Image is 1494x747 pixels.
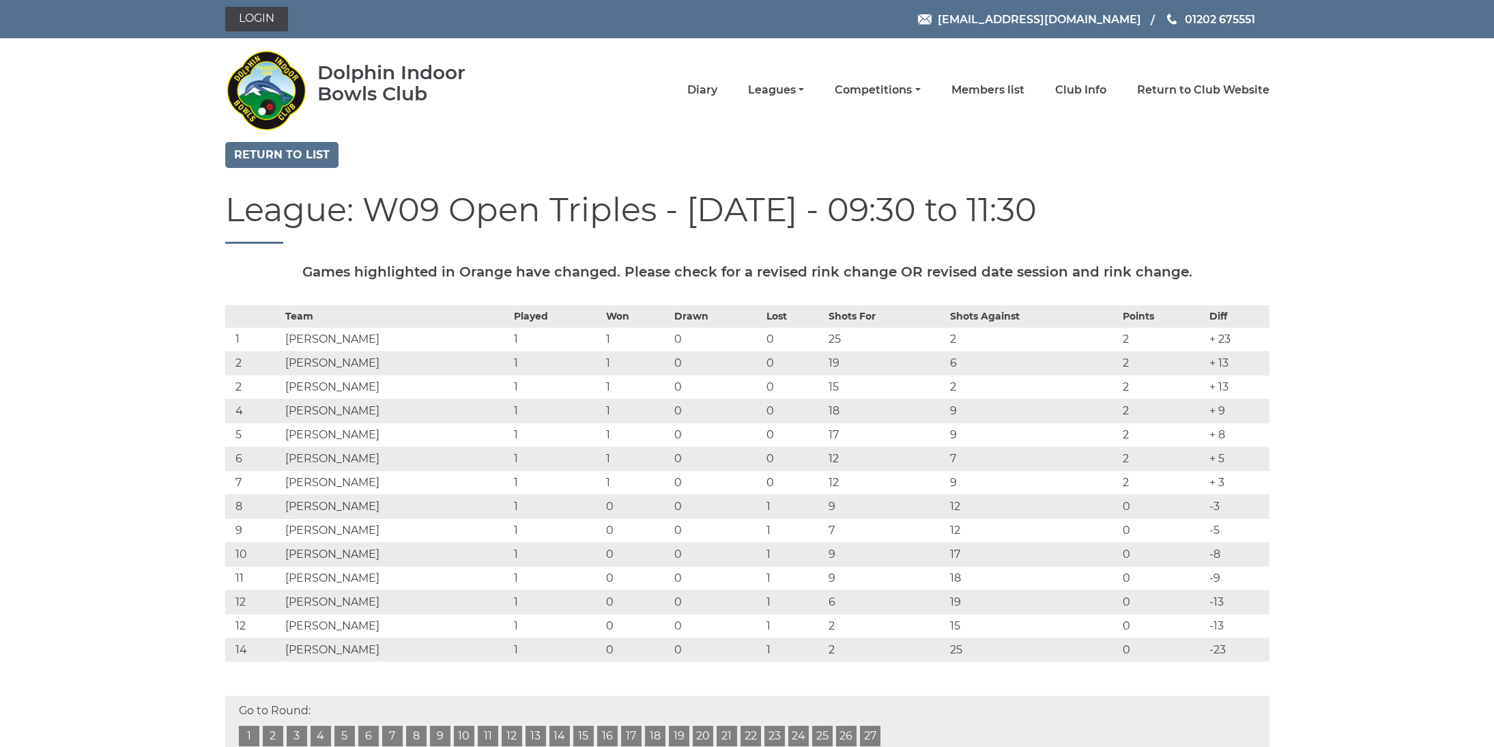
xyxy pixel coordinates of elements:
[603,351,670,375] td: 1
[603,327,670,351] td: 1
[511,638,603,662] td: 1
[549,726,570,746] a: 14
[671,494,764,518] td: 0
[1137,83,1269,98] a: Return to Club Website
[1206,638,1269,662] td: -23
[282,518,510,542] td: [PERSON_NAME]
[597,726,618,746] a: 16
[825,375,947,399] td: 15
[763,494,824,518] td: 1
[225,423,283,447] td: 5
[239,726,259,746] a: 1
[671,351,764,375] td: 0
[671,375,764,399] td: 0
[1206,351,1269,375] td: + 13
[947,590,1119,614] td: 19
[918,11,1141,28] a: Email [EMAIL_ADDRESS][DOMAIN_NAME]
[603,399,670,423] td: 1
[825,494,947,518] td: 9
[1206,470,1269,494] td: + 3
[311,726,331,746] a: 4
[225,351,283,375] td: 2
[573,726,594,746] a: 15
[1119,447,1206,470] td: 2
[1206,542,1269,566] td: -8
[603,590,670,614] td: 0
[1167,14,1177,25] img: Phone us
[225,447,283,470] td: 6
[788,726,809,746] a: 24
[947,470,1119,494] td: 9
[225,264,1269,279] h5: Games highlighted in Orange have changed. Please check for a revised rink change OR revised date ...
[603,542,670,566] td: 0
[1185,12,1255,25] span: 01202 675551
[1206,447,1269,470] td: + 5
[1119,566,1206,590] td: 0
[511,494,603,518] td: 1
[763,518,824,542] td: 1
[671,423,764,447] td: 0
[947,518,1119,542] td: 12
[671,638,764,662] td: 0
[812,726,833,746] a: 25
[947,447,1119,470] td: 7
[225,7,288,31] a: Login
[860,726,880,746] a: 27
[947,375,1119,399] td: 2
[1165,11,1255,28] a: Phone us 01202 675551
[225,638,283,662] td: 14
[825,518,947,542] td: 7
[763,423,824,447] td: 0
[317,62,509,104] div: Dolphin Indoor Bowls Club
[764,726,785,746] a: 23
[825,590,947,614] td: 6
[526,726,546,746] a: 13
[763,590,824,614] td: 1
[693,726,713,746] a: 20
[282,590,510,614] td: [PERSON_NAME]
[671,518,764,542] td: 0
[918,14,932,25] img: Email
[603,470,670,494] td: 1
[671,399,764,423] td: 0
[671,327,764,351] td: 0
[225,192,1269,244] h1: League: W09 Open Triples - [DATE] - 09:30 to 11:30
[1119,470,1206,494] td: 2
[1206,566,1269,590] td: -9
[511,375,603,399] td: 1
[951,83,1024,98] a: Members list
[603,375,670,399] td: 1
[1206,614,1269,638] td: -13
[947,327,1119,351] td: 2
[511,305,603,327] th: Played
[358,726,379,746] a: 6
[947,542,1119,566] td: 17
[511,327,603,351] td: 1
[1206,590,1269,614] td: -13
[1206,327,1269,351] td: + 23
[671,542,764,566] td: 0
[1055,83,1106,98] a: Club Info
[282,494,510,518] td: [PERSON_NAME]
[282,542,510,566] td: [PERSON_NAME]
[763,542,824,566] td: 1
[1206,494,1269,518] td: -3
[1119,590,1206,614] td: 0
[603,566,670,590] td: 0
[225,142,339,168] a: Return to list
[687,83,717,98] a: Diary
[511,518,603,542] td: 1
[671,590,764,614] td: 0
[748,83,804,98] a: Leagues
[947,351,1119,375] td: 6
[763,614,824,638] td: 1
[282,375,510,399] td: [PERSON_NAME]
[763,305,824,327] th: Lost
[511,351,603,375] td: 1
[1119,327,1206,351] td: 2
[825,638,947,662] td: 2
[1206,305,1269,327] th: Diff
[282,566,510,590] td: [PERSON_NAME]
[669,726,689,746] a: 19
[1119,494,1206,518] td: 0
